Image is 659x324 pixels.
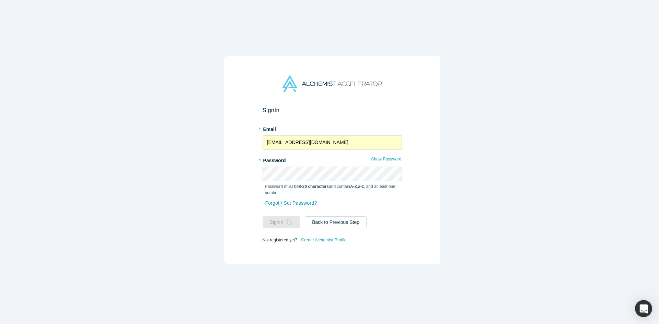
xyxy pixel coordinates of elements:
a: Forgot / Set Password? [265,197,317,209]
label: Email [263,123,402,133]
h2: Sign In [263,107,402,114]
button: Show Password [371,155,402,164]
strong: 8-20 characters [299,184,329,189]
img: Alchemist Accelerator Logo [282,75,381,92]
strong: A-Z [350,184,357,189]
button: SignIn [263,216,300,228]
p: Password must be and contain , , and at least one number. [265,183,400,196]
label: Password [263,155,402,164]
span: Not registered yet? [263,237,297,242]
button: Back to Previous Step [305,216,367,228]
strong: a-z [358,184,364,189]
a: Create Alchemist Profile [301,236,347,244]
